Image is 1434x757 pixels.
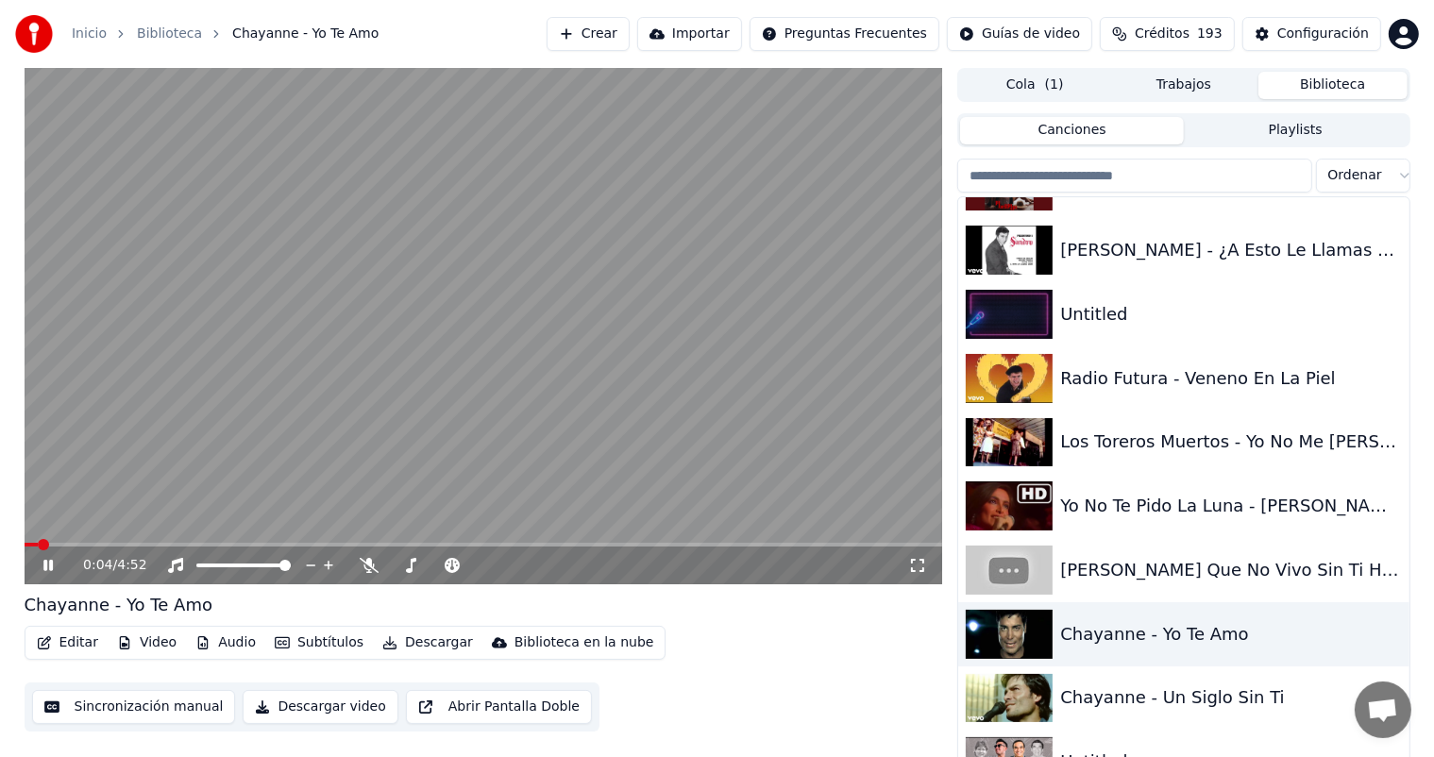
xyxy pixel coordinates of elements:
[375,630,481,656] button: Descargar
[1100,17,1235,51] button: Créditos193
[1135,25,1189,43] span: Créditos
[29,630,106,656] button: Editar
[232,25,379,43] span: Chayanne - Yo Te Amo
[960,72,1109,99] button: Cola
[1242,17,1381,51] button: Configuración
[137,25,202,43] a: Biblioteca
[515,633,654,652] div: Biblioteca en la nube
[72,25,379,43] nav: breadcrumb
[188,630,263,656] button: Audio
[1060,557,1401,583] div: [PERSON_NAME] Que No Vivo Sin Ti HQ Audio
[1197,25,1223,43] span: 193
[1328,166,1382,185] span: Ordenar
[547,17,630,51] button: Crear
[1060,684,1382,711] div: Chayanne - Un Siglo Sin Ti
[25,592,212,618] div: Chayanne - Yo Te Amo
[1060,365,1401,392] div: Radio Futura - Veneno En La Piel
[267,630,371,656] button: Subtítulos
[117,556,146,575] span: 4:52
[15,15,53,53] img: youka
[1109,72,1258,99] button: Trabajos
[83,556,128,575] div: /
[1060,429,1401,455] div: Los Toreros Muertos - Yo No Me [PERSON_NAME]
[1258,72,1408,99] button: Biblioteca
[1060,237,1401,263] div: [PERSON_NAME] - ¿A Esto Le Llamas Amor?
[1060,301,1401,328] div: Untitled
[1355,681,1411,738] div: Chat abierto
[947,17,1092,51] button: Guías de video
[1184,117,1408,144] button: Playlists
[72,25,107,43] a: Inicio
[1045,76,1064,94] span: ( 1 )
[83,556,112,575] span: 0:04
[32,690,236,724] button: Sincronización manual
[406,690,592,724] button: Abrir Pantalla Doble
[1060,621,1401,648] div: Chayanne - Yo Te Amo
[1277,25,1369,43] div: Configuración
[637,17,742,51] button: Importar
[1060,493,1401,519] div: Yo No Te Pido La Luna - [PERSON_NAME]
[960,117,1184,144] button: Canciones
[110,630,184,656] button: Video
[243,690,397,724] button: Descargar video
[750,17,939,51] button: Preguntas Frecuentes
